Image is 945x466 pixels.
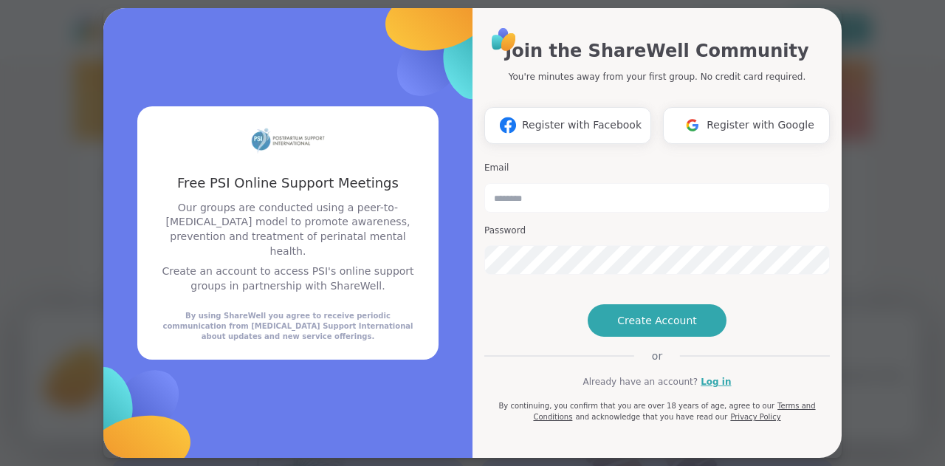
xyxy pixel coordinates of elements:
[701,375,731,388] a: Log in
[505,38,808,64] h1: Join the ShareWell Community
[155,311,421,342] div: By using ShareWell you agree to receive periodic communication from [MEDICAL_DATA] Support Intern...
[494,112,522,139] img: ShareWell Logomark
[509,70,805,83] p: You're minutes away from your first group. No credit card required.
[588,304,726,337] button: Create Account
[251,124,325,156] img: partner logo
[583,375,698,388] span: Already have an account?
[533,402,815,421] a: Terms and Conditions
[617,313,697,328] span: Create Account
[484,225,830,237] h3: Password
[730,413,780,421] a: Privacy Policy
[707,117,814,133] span: Register with Google
[498,402,774,410] span: By continuing, you confirm that you are over 18 years of age, agree to our
[155,264,421,293] p: Create an account to access PSI's online support groups in partnership with ShareWell.
[522,117,642,133] span: Register with Facebook
[663,107,830,144] button: Register with Google
[487,23,520,56] img: ShareWell Logo
[484,162,830,174] h3: Email
[155,174,421,192] h3: Free PSI Online Support Meetings
[634,349,680,363] span: or
[678,112,707,139] img: ShareWell Logomark
[484,107,651,144] button: Register with Facebook
[155,201,421,258] p: Our groups are conducted using a peer-to-[MEDICAL_DATA] model to promote awareness, prevention an...
[575,413,727,421] span: and acknowledge that you have read our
